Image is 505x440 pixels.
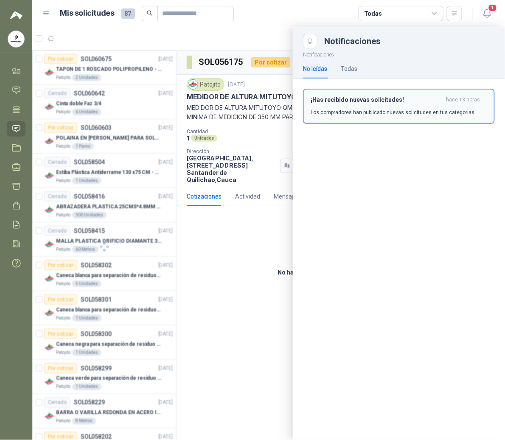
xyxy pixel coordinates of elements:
[341,64,357,73] div: Todas
[364,9,382,18] div: Todas
[121,8,135,19] span: 87
[480,6,495,21] button: 1
[311,109,476,116] p: Los compradores han publicado nuevas solicitudes en tus categorías.
[311,96,443,104] h3: ¡Has recibido nuevas solicitudes!
[488,4,497,12] span: 1
[10,10,22,20] img: Logo peakr
[303,34,317,48] button: Close
[303,64,327,73] div: No leídas
[446,96,480,104] span: hace 13 horas
[303,89,495,124] button: ¡Has recibido nuevas solicitudes!hace 13 horas Los compradores han publicado nuevas solicitudes e...
[147,10,153,16] span: search
[293,48,505,59] p: Notificaciones
[8,31,24,47] img: Company Logo
[60,7,115,20] h1: Mis solicitudes
[324,37,495,45] div: Notificaciones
